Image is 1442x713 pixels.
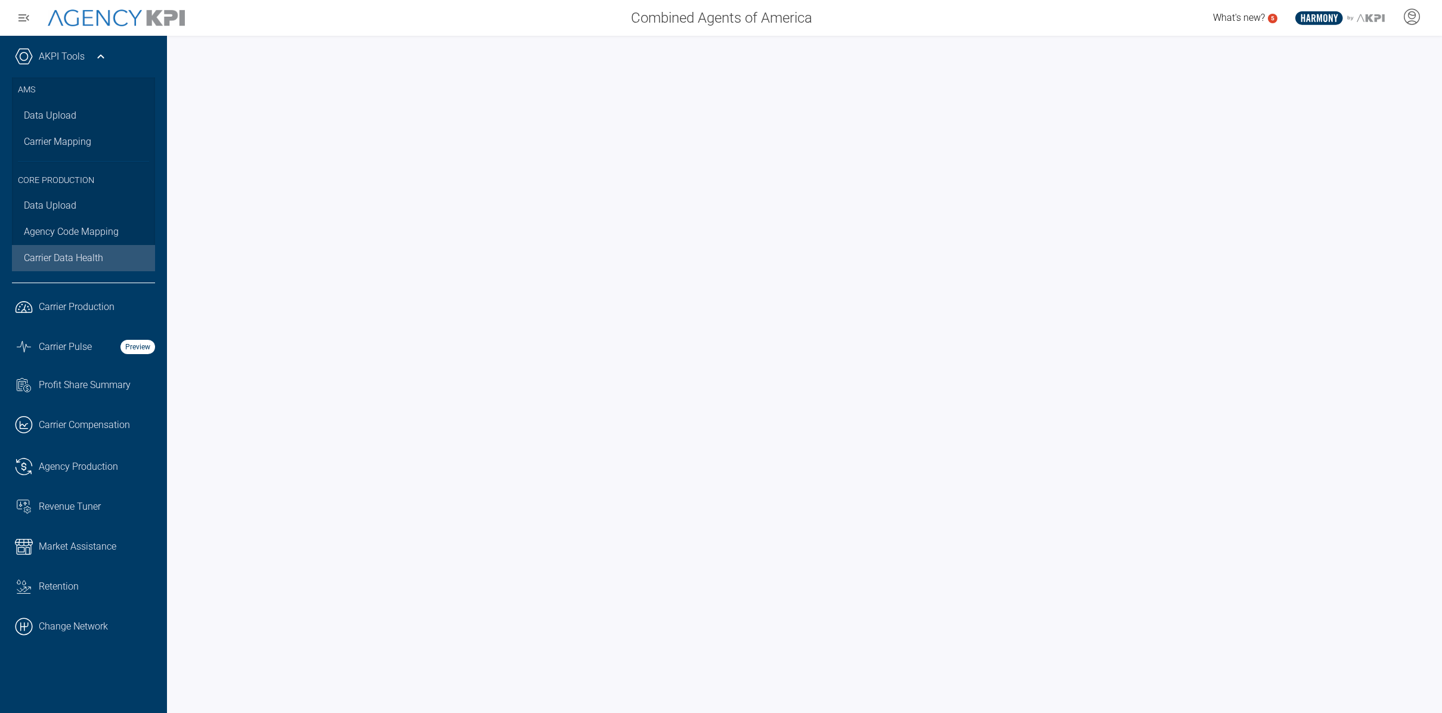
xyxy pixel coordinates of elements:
[24,251,103,265] span: Carrier Data Health
[1271,15,1274,21] text: 5
[39,460,118,474] span: Agency Production
[48,10,185,27] img: AgencyKPI
[39,540,116,554] span: Market Assistance
[12,103,155,129] a: Data Upload
[39,49,85,64] a: AKPI Tools
[1268,14,1277,23] a: 5
[12,129,155,155] a: Carrier Mapping
[631,7,812,29] span: Combined Agents of America
[12,193,155,219] a: Data Upload
[120,340,155,354] strong: Preview
[18,161,149,193] h3: Core Production
[39,579,155,594] div: Retention
[39,378,131,392] span: Profit Share Summary
[12,245,155,271] a: Carrier Data Health
[39,300,115,314] span: Carrier Production
[39,418,130,432] span: Carrier Compensation
[39,500,101,514] span: Revenue Tuner
[1213,12,1265,23] span: What's new?
[18,77,149,103] h3: AMS
[39,340,92,354] span: Carrier Pulse
[12,219,155,245] a: Agency Code Mapping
